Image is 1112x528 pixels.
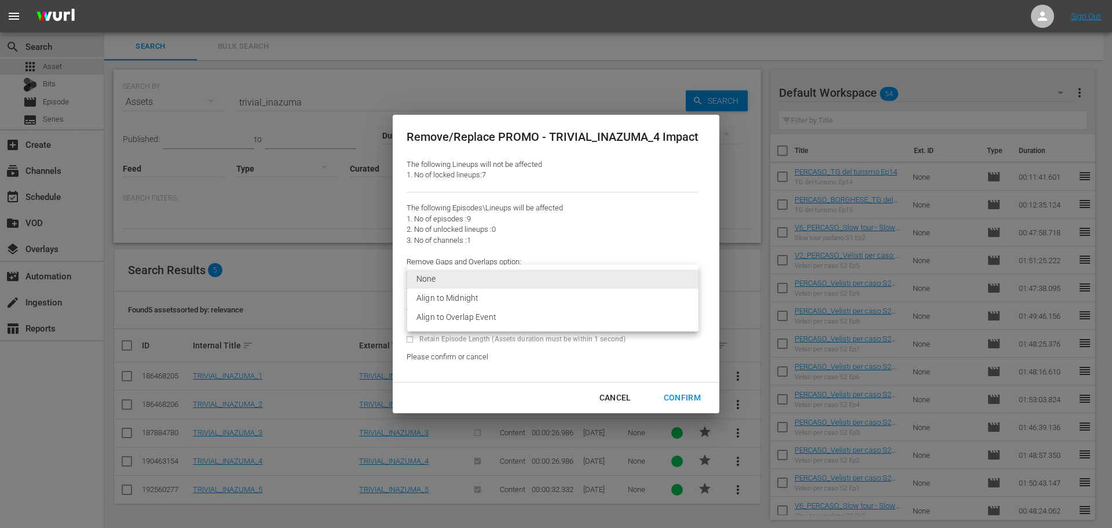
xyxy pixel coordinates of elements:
[1071,12,1101,21] a: Sign Out
[7,9,21,23] span: menu
[407,289,698,308] li: Align to Midnight
[28,3,83,30] img: ans4CAIJ8jUAAAAAAAAAAAAAAAAAAAAAAAAgQb4GAAAAAAAAAAAAAAAAAAAAAAAAJMjXAAAAAAAAAAAAAAAAAAAAAAAAgAT5G...
[407,270,698,289] li: None
[407,308,698,327] li: Align to Overlap Event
